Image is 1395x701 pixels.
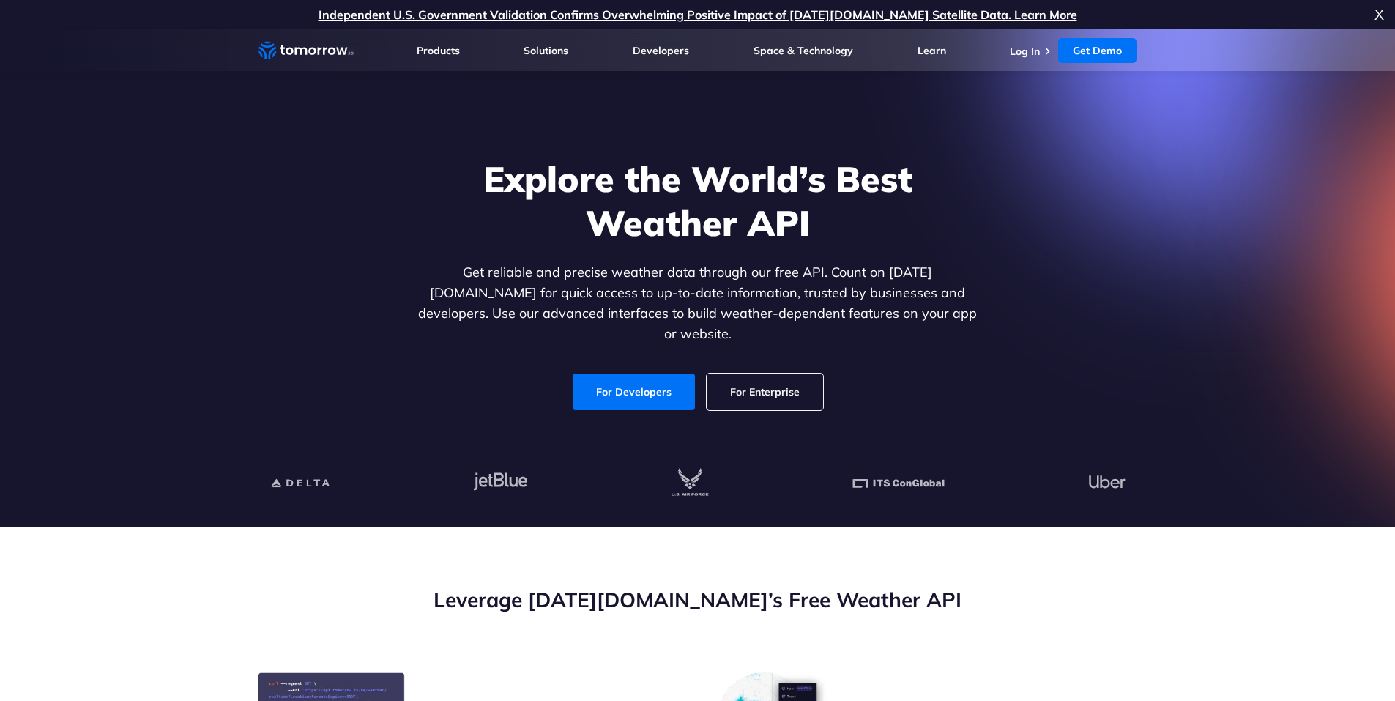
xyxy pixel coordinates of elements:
a: Developers [633,44,689,57]
p: Get reliable and precise weather data through our free API. Count on [DATE][DOMAIN_NAME] for quic... [415,262,981,344]
h1: Explore the World’s Best Weather API [415,157,981,245]
a: Solutions [524,44,568,57]
a: Space & Technology [754,44,853,57]
h2: Leverage [DATE][DOMAIN_NAME]’s Free Weather API [258,586,1137,614]
a: Independent U.S. Government Validation Confirms Overwhelming Positive Impact of [DATE][DOMAIN_NAM... [319,7,1077,22]
a: Get Demo [1058,38,1137,63]
a: Products [417,44,460,57]
a: For Developers [573,374,695,410]
a: Log In [1010,45,1040,58]
a: Learn [918,44,946,57]
a: For Enterprise [707,374,823,410]
a: Home link [258,40,354,62]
